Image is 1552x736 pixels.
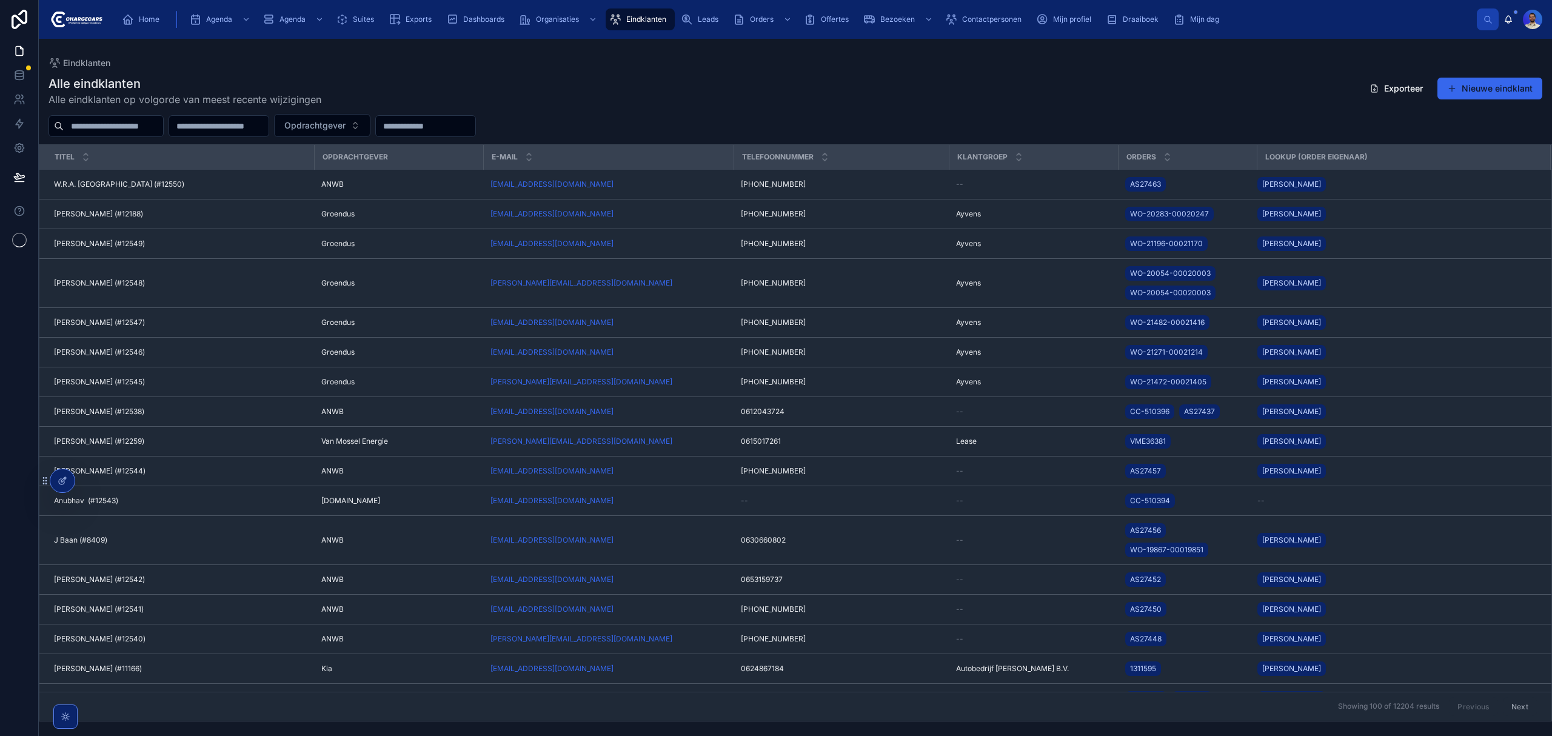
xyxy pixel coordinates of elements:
a: [PERSON_NAME] (#12545) [54,377,307,387]
span: WO-20054-00020003 [1130,288,1211,298]
span: [PERSON_NAME] (#12540) [54,634,145,644]
a: WO-21271-00021214 [1125,343,1249,362]
a: WO-20054-00020003WO-20054-00020003 [1125,264,1249,303]
a: ANWB [321,179,476,189]
span: Ayvens [956,347,981,357]
span: AS27448 [1130,634,1162,644]
span: -- [956,535,963,545]
span: 0624867184 [741,664,784,674]
a: CC-510394 [1125,493,1175,508]
span: [PHONE_NUMBER] [741,318,806,327]
span: [PERSON_NAME] (#12188) [54,209,143,219]
span: WO-21271-00021214 [1130,347,1203,357]
a: Home [118,8,168,30]
a: [PHONE_NUMBER] [741,209,942,219]
a: Anubhav (#12543) [54,496,307,506]
a: [EMAIL_ADDRESS][DOMAIN_NAME] [490,466,614,476]
a: WO-21472-00021405 [1125,372,1249,392]
a: WO-21482-00021416 [1125,315,1209,330]
a: WO-20054-00020003 [1125,286,1216,300]
span: 0615017261 [741,437,781,446]
a: [EMAIL_ADDRESS][DOMAIN_NAME] [490,496,614,506]
span: Ayvens [956,377,981,387]
span: Opdrachtgever [284,119,346,132]
a: ANWB [321,575,476,584]
a: CC-510396 [1125,404,1174,419]
span: Groendus [321,347,355,357]
a: [PERSON_NAME] [1257,372,1536,392]
span: Mijn profiel [1053,15,1091,24]
span: ANWB [321,575,344,584]
span: ANWB [321,535,344,545]
span: AS27456 [1130,526,1161,535]
a: [PERSON_NAME] [1257,570,1536,589]
a: [PERSON_NAME][EMAIL_ADDRESS][DOMAIN_NAME] [490,377,672,387]
span: Eindklanten [63,57,110,69]
span: [PERSON_NAME] (#12548) [54,278,145,288]
span: [PHONE_NUMBER] [741,209,806,219]
span: WO-19867-00019851 [1130,545,1203,555]
span: Ayvens [956,278,981,288]
a: [EMAIL_ADDRESS][DOMAIN_NAME] [490,664,614,674]
span: [PERSON_NAME] [1262,466,1321,476]
a: -- [741,496,942,506]
span: Offertes [821,15,849,24]
a: -- [956,407,1111,417]
a: [PERSON_NAME] [1257,659,1536,678]
span: Ayvens [956,239,981,249]
a: Agenda [186,8,256,30]
a: 0630660802 [741,535,942,545]
span: [PERSON_NAME] (#12546) [54,347,145,357]
a: Groendus [321,347,476,357]
a: Contactpersonen [942,8,1030,30]
a: [EMAIL_ADDRESS][DOMAIN_NAME] [490,575,726,584]
span: Ayvens [956,318,981,327]
span: AS27437 [1184,407,1215,417]
a: [PERSON_NAME] [1257,432,1536,451]
a: [EMAIL_ADDRESS][DOMAIN_NAME] [490,318,726,327]
a: [EMAIL_ADDRESS][DOMAIN_NAME] [490,496,726,506]
a: ANWB [321,604,476,614]
a: [PERSON_NAME] [1257,530,1536,550]
a: Offertes [800,8,857,30]
a: [EMAIL_ADDRESS][DOMAIN_NAME] [490,407,726,417]
a: [PERSON_NAME] (#12542) [54,575,307,584]
a: AS27463 [1125,177,1166,192]
a: -- [956,535,1111,545]
a: [PHONE_NUMBER] [741,239,942,249]
a: [EMAIL_ADDRESS][DOMAIN_NAME] [490,604,726,614]
a: Mijn dag [1169,8,1228,30]
a: Exports [385,8,440,30]
a: WO-19867-00019851 [1125,543,1208,557]
a: -- [956,179,1111,189]
a: AS27448 [1125,632,1166,646]
a: Kia [321,664,476,674]
a: Agenda [259,8,330,30]
a: [PERSON_NAME] [1257,632,1326,646]
a: [PERSON_NAME][EMAIL_ADDRESS][DOMAIN_NAME] [490,278,672,288]
span: -- [741,496,748,506]
span: AS27457 [1130,466,1161,476]
span: Home [139,15,159,24]
a: [PERSON_NAME][EMAIL_ADDRESS][DOMAIN_NAME] [490,377,726,387]
span: -- [956,407,963,417]
a: [PERSON_NAME] [1257,661,1326,676]
a: WO-20283-00020247 [1125,204,1249,224]
a: [PERSON_NAME] [1257,600,1536,619]
a: [PERSON_NAME] [1257,315,1326,330]
span: -- [956,634,963,644]
a: [PERSON_NAME] [1257,313,1536,332]
a: AS27450 [1125,600,1249,619]
a: Bezoeken [860,8,939,30]
a: Groendus [321,377,476,387]
a: [PERSON_NAME] (#12259) [54,437,307,446]
a: Draaiboek [1102,8,1167,30]
a: [PERSON_NAME] [1257,204,1536,224]
a: [PERSON_NAME] [1257,236,1326,251]
span: [PERSON_NAME] [1262,634,1321,644]
span: -- [956,575,963,584]
a: [PERSON_NAME] [1257,207,1326,221]
a: [EMAIL_ADDRESS][DOMAIN_NAME] [490,209,726,219]
a: AS27450 [1125,602,1166,617]
a: [PHONE_NUMBER] [741,604,942,614]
